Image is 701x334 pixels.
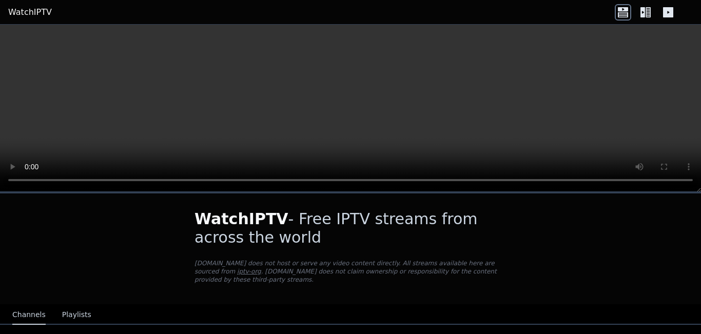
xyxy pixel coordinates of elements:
button: Channels [12,305,46,325]
h1: - Free IPTV streams from across the world [194,210,507,247]
p: [DOMAIN_NAME] does not host or serve any video content directly. All streams available here are s... [194,259,507,284]
a: iptv-org [237,268,261,275]
span: WatchIPTV [194,210,288,228]
a: WatchIPTV [8,6,52,18]
button: Playlists [62,305,91,325]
